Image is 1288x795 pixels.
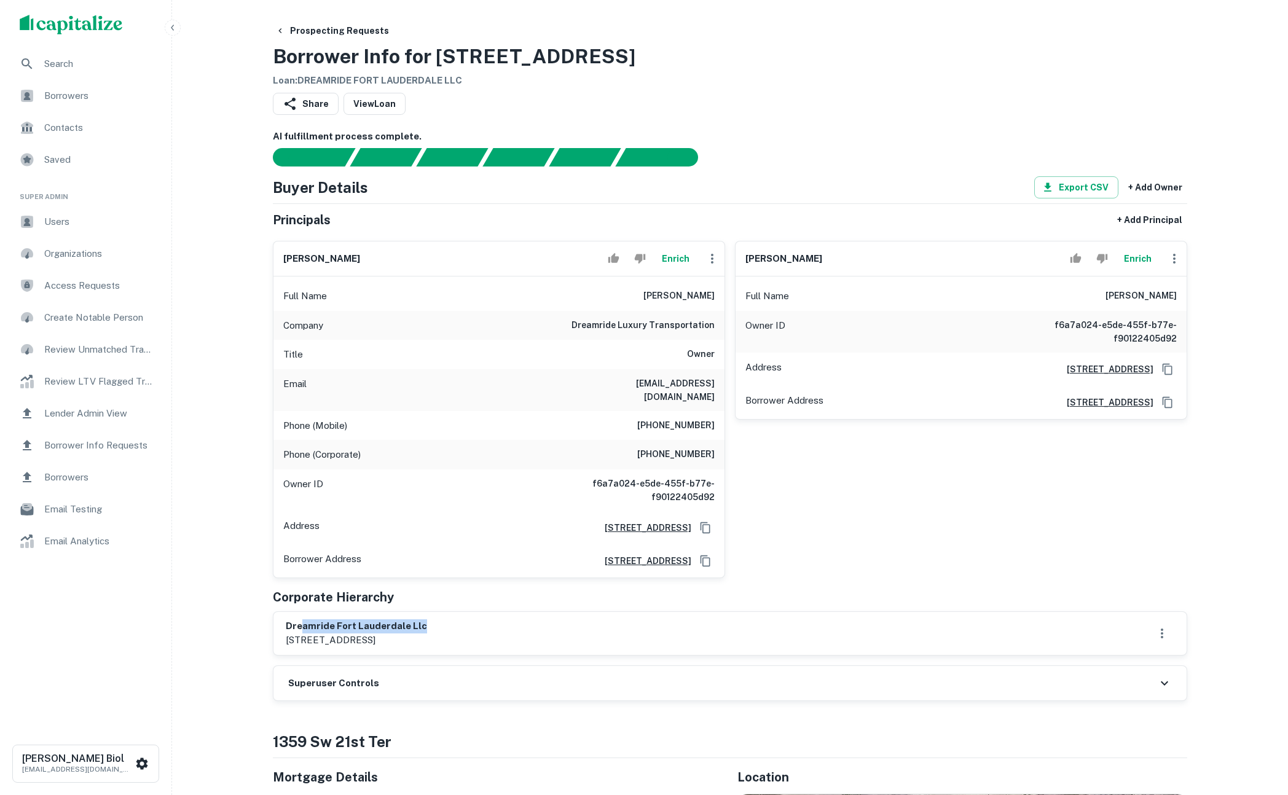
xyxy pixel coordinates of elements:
button: Reject [629,246,651,271]
a: Organizations [10,239,162,268]
h6: AI fulfillment process complete. [273,130,1187,144]
h6: dreamride luxury transportation [571,318,715,333]
button: Copy Address [696,519,715,537]
a: Search [10,49,162,79]
a: Saved [10,145,162,174]
button: + Add Principal [1112,209,1187,231]
a: Users [10,207,162,237]
p: Borrower Address [283,552,361,570]
p: Company [283,318,323,333]
span: Organizations [44,246,154,261]
span: Contacts [44,120,154,135]
h6: [PERSON_NAME] Biol [22,754,133,764]
a: Lender Admin View [10,399,162,428]
p: Owner ID [283,477,323,504]
a: Borrowers [10,463,162,492]
button: Accept [1065,246,1086,271]
div: Sending borrower request to AI... [258,148,350,166]
div: Principals found, still searching for contact information. This may take time... [549,148,621,166]
span: Lender Admin View [44,406,154,421]
button: Share [273,93,339,115]
button: [PERSON_NAME] Biol[EMAIL_ADDRESS][DOMAIN_NAME] [12,745,159,783]
button: Accept [603,246,624,271]
a: Email Testing [10,495,162,524]
span: Users [44,214,154,229]
span: Review Unmatched Transactions [44,342,154,357]
button: Reject [1091,246,1113,271]
button: Prospecting Requests [270,20,394,42]
li: Super Admin [10,177,162,207]
h3: Borrower Info for [STREET_ADDRESS] [273,42,635,71]
a: Borrowers [10,81,162,111]
h4: 1359 sw 21st ter [273,730,1187,753]
a: Review Unmatched Transactions [10,335,162,364]
h6: [PHONE_NUMBER] [637,447,715,462]
p: Address [283,519,320,537]
p: Email [283,377,307,404]
h4: Buyer Details [273,176,368,198]
img: capitalize-logo.png [20,15,123,34]
h5: Corporate Hierarchy [273,588,394,606]
a: [STREET_ADDRESS] [1057,396,1153,409]
iframe: Chat Widget [1227,697,1288,756]
h6: [PERSON_NAME] [1105,289,1177,304]
h6: f6a7a024-e5de-455f-b77e-f90122405d92 [567,477,715,504]
span: Borrower Info Requests [44,438,154,453]
a: ViewLoan [344,93,406,115]
span: Email Analytics [44,534,154,549]
h6: [PERSON_NAME] [745,252,822,266]
h6: [STREET_ADDRESS] [1057,362,1153,376]
button: Export CSV [1034,176,1118,198]
span: Search [44,57,154,71]
h6: [PHONE_NUMBER] [637,418,715,433]
span: Email Testing [44,502,154,517]
a: [STREET_ADDRESS] [595,521,691,535]
h6: dreamride fort lauderdale llc [286,619,427,633]
a: Create Notable Person [10,303,162,332]
span: Borrowers [44,88,154,103]
span: Borrowers [44,470,154,485]
button: + Add Owner [1123,176,1187,198]
p: Owner ID [745,318,785,345]
div: Principals found, AI now looking for contact information... [482,148,554,166]
button: Copy Address [696,552,715,570]
p: Phone (Corporate) [283,447,361,462]
h6: Owner [687,347,715,362]
p: [STREET_ADDRESS] [286,633,427,648]
h6: [PERSON_NAME] [283,252,360,266]
div: Your request is received and processing... [350,148,422,166]
span: Create Notable Person [44,310,154,325]
h6: Superuser Controls [288,676,379,691]
button: Enrich [1118,246,1157,271]
p: Full Name [283,289,327,304]
p: Phone (Mobile) [283,418,347,433]
a: Contacts [10,113,162,143]
p: Title [283,347,303,362]
div: AI fulfillment process complete. [616,148,713,166]
a: Email Analytics [10,527,162,556]
button: Copy Address [1158,360,1177,378]
a: [STREET_ADDRESS] [595,554,691,568]
a: Borrower Info Requests [10,431,162,460]
h5: Location [737,768,1187,786]
a: Access Requests [10,271,162,300]
p: Address [745,360,782,378]
h6: f6a7a024-e5de-455f-b77e-f90122405d92 [1029,318,1177,345]
p: Borrower Address [745,393,823,412]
